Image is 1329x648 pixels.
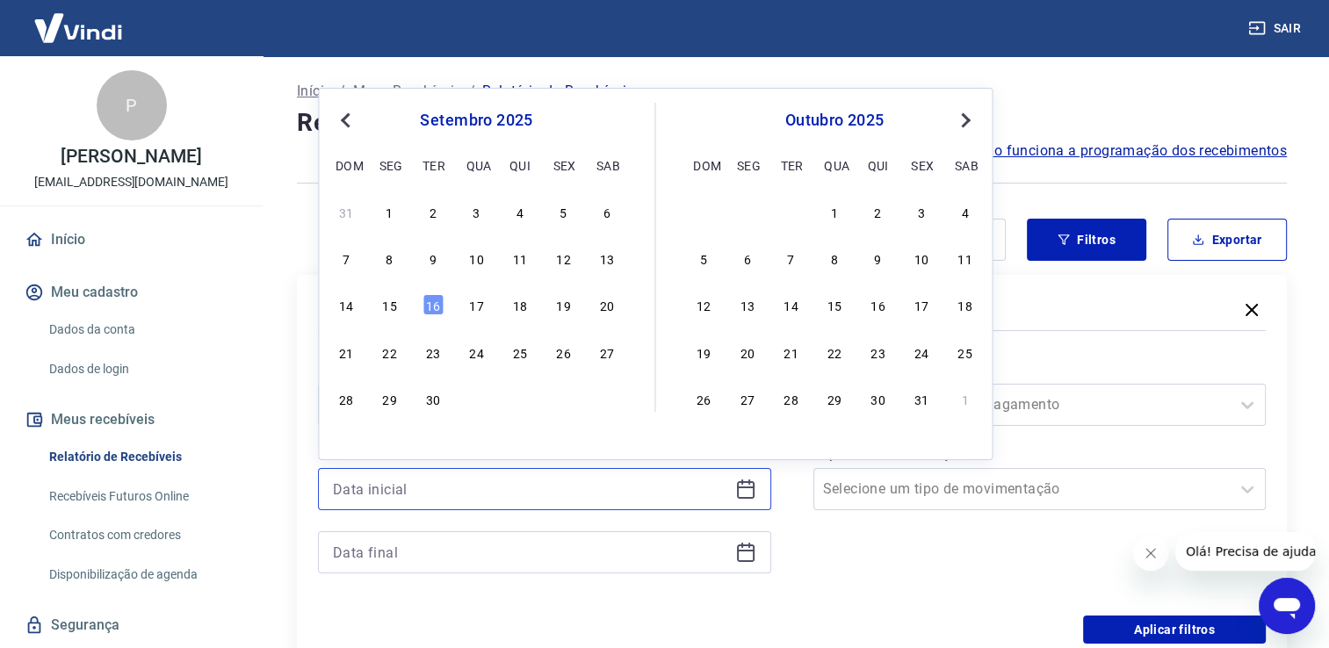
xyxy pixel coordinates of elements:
span: Olá! Precisa de ajuda? [11,12,148,26]
div: Choose quarta-feira, 29 de outubro de 2025 [824,388,845,409]
div: month 2025-10 [691,198,979,411]
div: Choose terça-feira, 21 de outubro de 2025 [780,342,801,363]
div: Choose sexta-feira, 3 de outubro de 2025 [911,201,932,222]
div: Choose sexta-feira, 19 de setembro de 2025 [553,294,574,315]
a: Relatório de Recebíveis [42,439,242,475]
div: Choose quinta-feira, 2 de outubro de 2025 [509,388,531,409]
button: Meu cadastro [21,273,242,312]
div: seg [379,155,401,176]
div: Choose terça-feira, 2 de setembro de 2025 [423,201,444,222]
div: Choose sábado, 20 de setembro de 2025 [596,294,618,315]
div: Choose quinta-feira, 23 de outubro de 2025 [868,342,889,363]
div: Choose terça-feira, 9 de setembro de 2025 [423,248,444,269]
div: Choose segunda-feira, 13 de outubro de 2025 [737,294,758,315]
a: Disponibilização de agenda [42,557,242,593]
div: Choose domingo, 7 de setembro de 2025 [336,248,357,269]
div: Choose quinta-feira, 4 de setembro de 2025 [509,201,531,222]
div: Choose terça-feira, 30 de setembro de 2025 [423,388,444,409]
iframe: Botão para abrir a janela de mensagens [1259,578,1315,634]
div: Choose segunda-feira, 15 de setembro de 2025 [379,294,401,315]
div: qui [868,155,889,176]
div: Choose segunda-feira, 20 de outubro de 2025 [737,342,758,363]
div: seg [737,155,758,176]
iframe: Fechar mensagem [1133,536,1168,571]
div: Choose sábado, 11 de outubro de 2025 [955,248,976,269]
div: sex [911,155,932,176]
button: Exportar [1167,219,1287,261]
p: Relatório de Recebíveis [482,81,633,102]
a: Recebíveis Futuros Online [42,479,242,515]
div: Choose domingo, 31 de agosto de 2025 [336,201,357,222]
div: P [97,70,167,140]
div: Choose domingo, 28 de setembro de 2025 [693,201,714,222]
div: Choose segunda-feira, 29 de setembro de 2025 [737,201,758,222]
div: Choose segunda-feira, 6 de outubro de 2025 [737,248,758,269]
div: Choose segunda-feira, 27 de outubro de 2025 [737,388,758,409]
div: qui [509,155,531,176]
div: Choose quarta-feira, 8 de outubro de 2025 [824,248,845,269]
div: Choose domingo, 12 de outubro de 2025 [693,294,714,315]
input: Data inicial [333,476,728,502]
div: Choose sábado, 4 de outubro de 2025 [596,388,618,409]
p: / [339,81,345,102]
div: dom [693,155,714,176]
a: Saiba como funciona a programação dos recebimentos [924,140,1287,162]
button: Previous Month [335,110,356,131]
a: Dados de login [42,351,242,387]
div: Choose domingo, 19 de outubro de 2025 [693,342,714,363]
button: Sair [1245,12,1308,45]
div: Choose quarta-feira, 17 de setembro de 2025 [466,294,487,315]
input: Data final [333,539,728,565]
div: qua [824,155,845,176]
div: sex [553,155,574,176]
label: Tipo de Movimentação [817,443,1263,464]
div: Choose segunda-feira, 8 de setembro de 2025 [379,248,401,269]
div: Choose domingo, 28 de setembro de 2025 [336,388,357,409]
div: Choose quinta-feira, 18 de setembro de 2025 [509,294,531,315]
div: Choose terça-feira, 28 de outubro de 2025 [780,388,801,409]
div: Choose sábado, 27 de setembro de 2025 [596,342,618,363]
div: sab [955,155,976,176]
div: Choose segunda-feira, 1 de setembro de 2025 [379,201,401,222]
div: Choose sexta-feira, 12 de setembro de 2025 [553,248,574,269]
div: qua [466,155,487,176]
a: Contratos com credores [42,517,242,553]
button: Aplicar filtros [1083,616,1266,644]
div: Choose quarta-feira, 1 de outubro de 2025 [824,201,845,222]
div: Choose terça-feira, 23 de setembro de 2025 [423,342,444,363]
div: Choose sexta-feira, 24 de outubro de 2025 [911,342,932,363]
div: Choose quarta-feira, 22 de outubro de 2025 [824,342,845,363]
div: Choose quarta-feira, 3 de setembro de 2025 [466,201,487,222]
div: Choose sábado, 6 de setembro de 2025 [596,201,618,222]
div: outubro 2025 [691,110,979,131]
div: Choose quarta-feira, 24 de setembro de 2025 [466,342,487,363]
div: Choose terça-feira, 7 de outubro de 2025 [780,248,801,269]
div: Choose sábado, 1 de novembro de 2025 [955,388,976,409]
div: Choose sábado, 13 de setembro de 2025 [596,248,618,269]
div: Choose segunda-feira, 29 de setembro de 2025 [379,388,401,409]
div: ter [780,155,801,176]
div: setembro 2025 [333,110,619,131]
div: Choose sexta-feira, 5 de setembro de 2025 [553,201,574,222]
div: Choose domingo, 14 de setembro de 2025 [336,294,357,315]
div: Choose domingo, 26 de outubro de 2025 [693,388,714,409]
div: Choose segunda-feira, 22 de setembro de 2025 [379,342,401,363]
a: Início [297,81,332,102]
a: Dados da conta [42,312,242,348]
h4: Relatório de Recebíveis [297,105,1287,140]
a: Meus Recebíveis [353,81,462,102]
div: Choose quarta-feira, 15 de outubro de 2025 [824,294,845,315]
div: Choose sábado, 18 de outubro de 2025 [955,294,976,315]
div: Choose sexta-feira, 3 de outubro de 2025 [553,388,574,409]
a: Início [21,220,242,259]
label: Forma de Pagamento [817,359,1263,380]
div: month 2025-09 [333,198,619,411]
p: / [469,81,475,102]
div: Choose terça-feira, 14 de outubro de 2025 [780,294,801,315]
div: Choose sábado, 25 de outubro de 2025 [955,342,976,363]
div: Choose sexta-feira, 17 de outubro de 2025 [911,294,932,315]
div: Choose sábado, 4 de outubro de 2025 [955,201,976,222]
div: Choose sexta-feira, 26 de setembro de 2025 [553,342,574,363]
